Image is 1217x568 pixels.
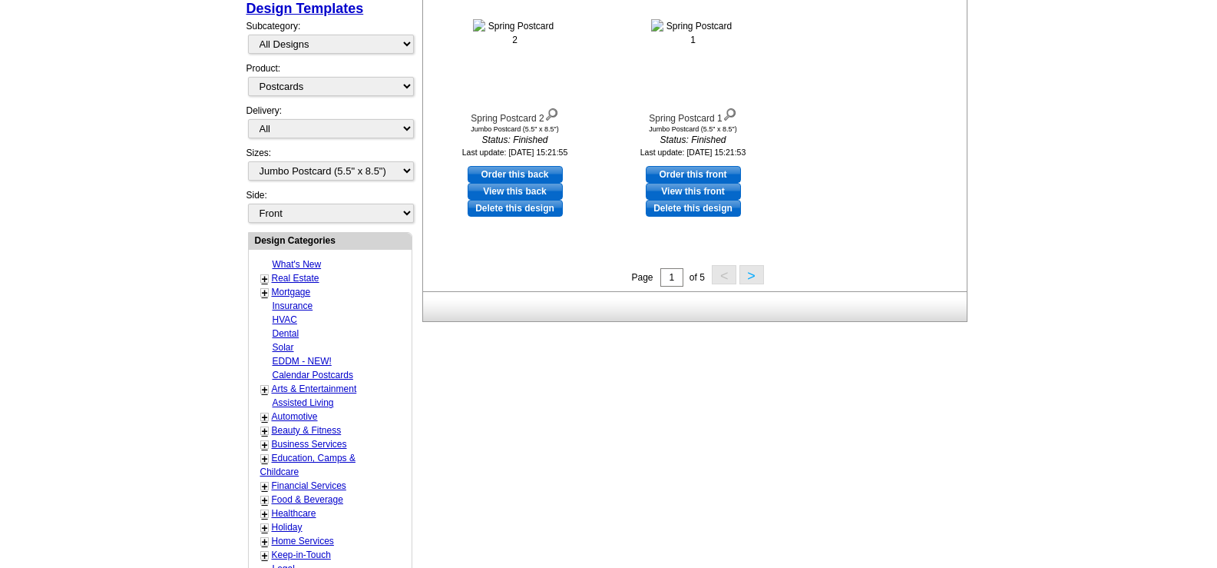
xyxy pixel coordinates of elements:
a: + [262,480,268,493]
img: Spring Postcard 2 [473,19,557,47]
div: Sizes: [246,146,412,188]
img: view design details [723,105,737,121]
a: Business Services [272,439,347,450]
a: View this front [646,183,741,200]
button: < [712,265,736,284]
button: > [739,265,764,284]
div: Spring Postcard 1 [609,105,778,125]
a: Beauty & Fitness [272,425,342,436]
a: Financial Services [272,480,346,491]
a: Mortgage [272,287,311,297]
a: + [262,453,268,465]
span: of 5 [690,272,705,283]
iframe: LiveChat chat widget [910,211,1217,568]
a: Delete this design [468,200,563,217]
div: Design Categories [249,233,412,247]
a: Delete this design [646,200,741,217]
a: EDDM - NEW! [273,356,332,367]
div: Delivery: [246,104,412,146]
a: Dental [273,328,299,339]
a: Calendar Postcards [273,370,353,380]
a: + [262,411,268,424]
a: Automotive [272,411,318,422]
a: Solar [273,342,294,353]
a: + [262,550,268,562]
a: + [262,508,268,520]
a: + [262,425,268,437]
a: + [262,536,268,548]
small: Last update: [DATE] 15:21:55 [462,148,568,157]
img: view design details [544,105,559,121]
small: Last update: [DATE] 15:21:53 [640,148,746,157]
a: + [262,494,268,507]
span: Page [631,272,653,283]
a: What's New [273,259,322,270]
a: Design Templates [246,1,364,16]
a: + [262,384,268,396]
a: View this back [468,183,563,200]
a: Arts & Entertainment [272,384,357,394]
div: Jumbo Postcard (5.5" x 8.5") [609,125,778,133]
div: Spring Postcard 2 [431,105,600,125]
a: use this design [468,166,563,183]
a: + [262,522,268,534]
a: Assisted Living [273,397,334,408]
div: Jumbo Postcard (5.5" x 8.5") [431,125,600,133]
a: + [262,439,268,451]
div: Side: [246,188,412,224]
a: Holiday [272,522,303,533]
a: Keep-in-Touch [272,550,331,560]
div: Product: [246,61,412,104]
a: Real Estate [272,273,319,284]
a: Home Services [272,536,334,546]
div: Subcategory: [246,19,412,61]
i: Status: Finished [431,133,600,147]
a: Insurance [273,301,313,311]
a: Food & Beverage [272,494,343,505]
a: + [262,287,268,299]
a: + [262,273,268,285]
i: Status: Finished [609,133,778,147]
a: use this design [646,166,741,183]
img: Spring Postcard 1 [651,19,736,47]
a: Education, Camps & Childcare [260,453,356,477]
a: HVAC [273,314,297,325]
a: Healthcare [272,508,316,519]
